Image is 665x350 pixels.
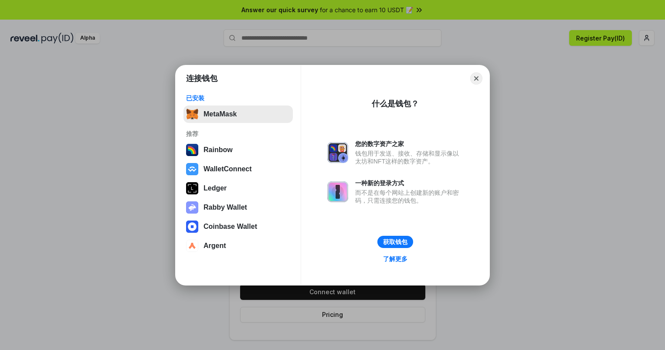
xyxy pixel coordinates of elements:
img: svg+xml,%3Csvg%20fill%3D%22none%22%20height%3D%2233%22%20viewBox%3D%220%200%2035%2033%22%20width%... [186,108,198,120]
button: Rabby Wallet [183,199,293,216]
button: Argent [183,237,293,255]
img: svg+xml,%3Csvg%20xmlns%3D%22http%3A%2F%2Fwww.w3.org%2F2000%2Fsvg%22%20width%3D%2228%22%20height%3... [186,182,198,194]
div: Rainbow [204,146,233,154]
div: MetaMask [204,110,237,118]
button: Ledger [183,180,293,197]
div: 了解更多 [383,255,407,263]
div: Ledger [204,184,227,192]
img: svg+xml,%3Csvg%20width%3D%2228%22%20height%3D%2228%22%20viewBox%3D%220%200%2028%2028%22%20fill%3D... [186,221,198,233]
div: Rabby Wallet [204,204,247,211]
div: 什么是钱包？ [372,99,419,109]
button: 获取钱包 [377,236,413,248]
button: WalletConnect [183,160,293,178]
img: svg+xml,%3Csvg%20width%3D%2228%22%20height%3D%2228%22%20viewBox%3D%220%200%2028%2028%22%20fill%3D... [186,163,198,175]
div: WalletConnect [204,165,252,173]
img: svg+xml,%3Csvg%20xmlns%3D%22http%3A%2F%2Fwww.w3.org%2F2000%2Fsvg%22%20fill%3D%22none%22%20viewBox... [327,142,348,163]
button: Close [470,72,482,85]
div: 获取钱包 [383,238,407,246]
button: Rainbow [183,141,293,159]
button: MetaMask [183,105,293,123]
a: 了解更多 [378,253,413,265]
div: 您的数字资产之家 [355,140,463,148]
button: Coinbase Wallet [183,218,293,235]
img: svg+xml,%3Csvg%20xmlns%3D%22http%3A%2F%2Fwww.w3.org%2F2000%2Fsvg%22%20fill%3D%22none%22%20viewBox... [327,181,348,202]
div: 钱包用于发送、接收、存储和显示像以太坊和NFT这样的数字资产。 [355,150,463,165]
div: Coinbase Wallet [204,223,257,231]
h1: 连接钱包 [186,73,217,84]
div: 已安装 [186,94,290,102]
div: Argent [204,242,226,250]
div: 推荐 [186,130,290,138]
div: 一种新的登录方式 [355,179,463,187]
div: 而不是在每个网站上创建新的账户和密码，只需连接您的钱包。 [355,189,463,204]
img: svg+xml,%3Csvg%20width%3D%2228%22%20height%3D%2228%22%20viewBox%3D%220%200%2028%2028%22%20fill%3D... [186,240,198,252]
img: svg+xml,%3Csvg%20width%3D%22120%22%20height%3D%22120%22%20viewBox%3D%220%200%20120%20120%22%20fil... [186,144,198,156]
img: svg+xml,%3Csvg%20xmlns%3D%22http%3A%2F%2Fwww.w3.org%2F2000%2Fsvg%22%20fill%3D%22none%22%20viewBox... [186,201,198,214]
